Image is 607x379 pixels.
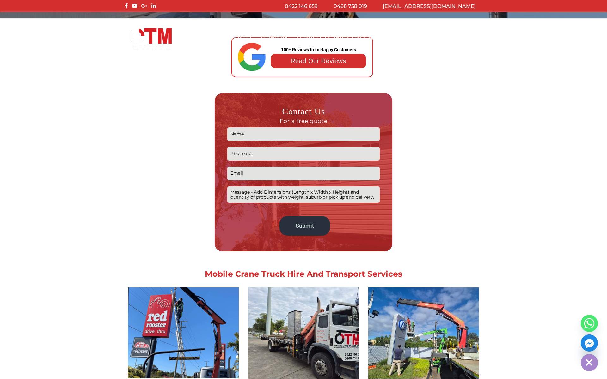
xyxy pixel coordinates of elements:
a: Industries [330,30,371,47]
input: Phone no. [227,147,380,161]
form: Contact form [227,106,380,238]
img: Truck Transport I Crane Trucking Company Brisbane [128,287,239,379]
h3: Contact Us [227,106,380,124]
a: Home [205,30,229,47]
a: About [230,30,257,47]
span: For a free quote [227,117,380,124]
h1: Mobile Crane Truck Hire And Transport Services [126,270,481,278]
a: Crane Truck Hire Fleet [373,30,453,47]
img: CHANGE 2 – PHOTO 1 [248,287,359,379]
a: Whatsapp [581,315,598,332]
input: Submit [279,216,330,236]
img: CHANGE 2 – PHOTO 2 [368,287,479,379]
input: Email [227,167,380,180]
a: Contact [453,30,488,47]
a: 0468 758 019 [334,3,367,9]
a: [EMAIL_ADDRESS][DOMAIN_NAME] [383,3,476,9]
a: 0422 146 659 [285,3,318,9]
a: Read Our Reviews [291,57,346,64]
input: Name [227,127,380,141]
a: Facebook_Messenger [581,334,598,352]
a: COMPANY [257,30,292,47]
a: Services [292,30,328,47]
